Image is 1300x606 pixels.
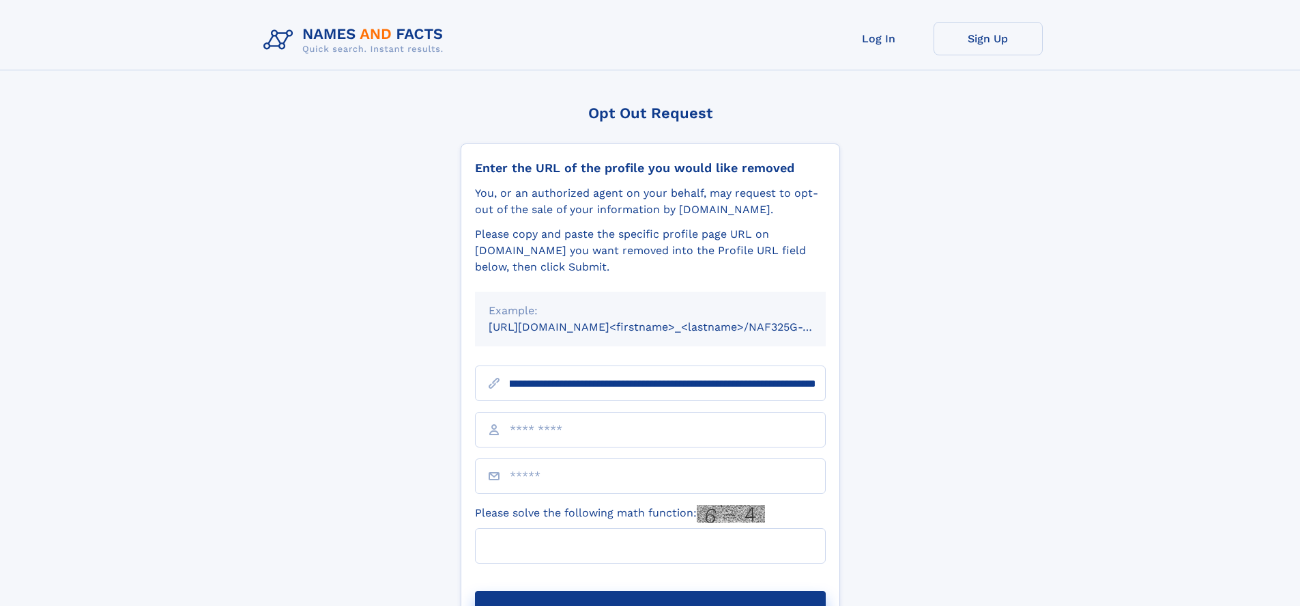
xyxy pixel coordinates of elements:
[934,22,1043,55] a: Sign Up
[475,226,826,275] div: Please copy and paste the specific profile page URL on [DOMAIN_NAME] you want removed into the Pr...
[475,161,826,176] div: Enter the URL of the profile you would like removed
[461,105,840,122] div: Opt Out Request
[824,22,934,55] a: Log In
[475,505,765,523] label: Please solve the following math function:
[475,185,826,218] div: You, or an authorized agent on your behalf, may request to opt-out of the sale of your informatio...
[258,22,454,59] img: Logo Names and Facts
[489,303,812,319] div: Example:
[489,320,852,333] small: [URL][DOMAIN_NAME]<firstname>_<lastname>/NAF325G-xxxxxxxx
